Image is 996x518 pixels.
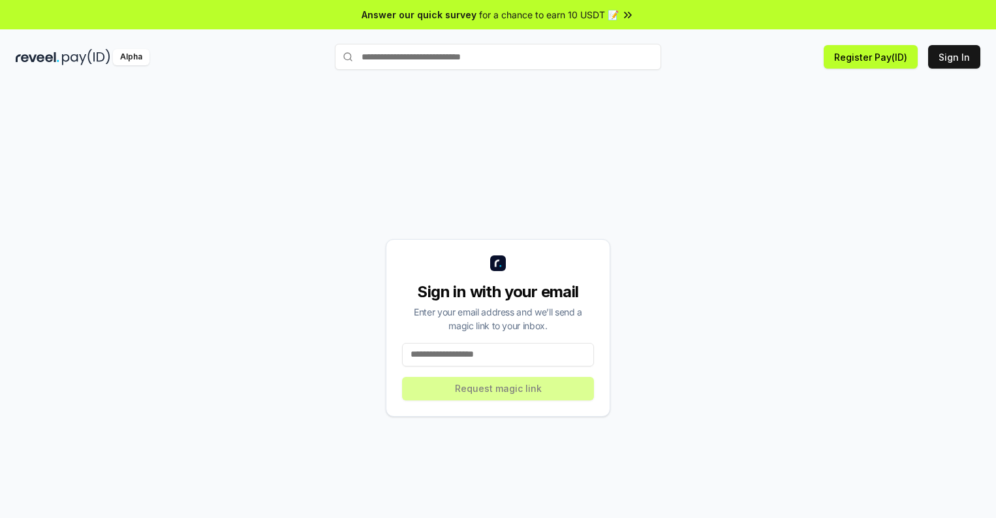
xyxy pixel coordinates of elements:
span: Answer our quick survey [362,8,476,22]
img: logo_small [490,255,506,271]
button: Register Pay(ID) [824,45,918,69]
div: Sign in with your email [402,282,594,302]
div: Enter your email address and we’ll send a magic link to your inbox. [402,305,594,332]
img: reveel_dark [16,49,59,65]
img: pay_id [62,49,110,65]
div: Alpha [113,49,149,65]
button: Sign In [928,45,980,69]
span: for a chance to earn 10 USDT 📝 [479,8,619,22]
